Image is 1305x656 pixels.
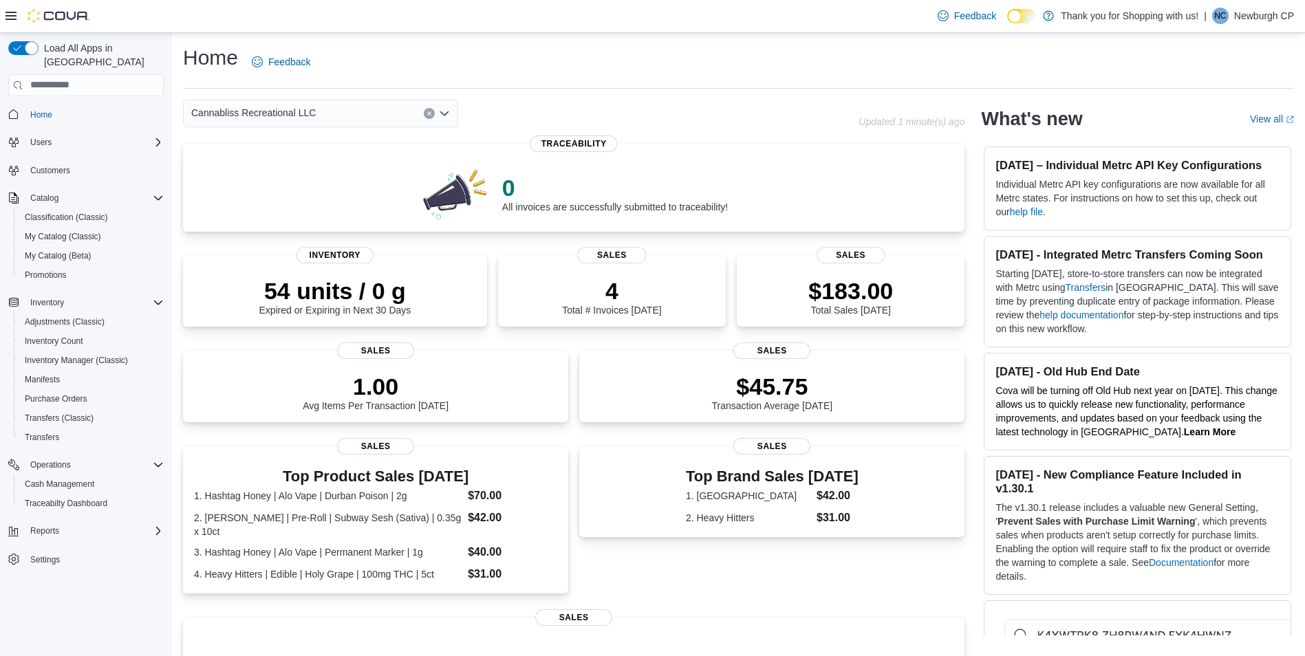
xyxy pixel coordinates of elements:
span: Traceabilty Dashboard [25,498,107,509]
a: help file [1010,206,1043,217]
a: Traceabilty Dashboard [19,495,113,512]
span: Purchase Orders [25,393,87,404]
span: Cash Management [25,479,94,490]
span: Settings [25,550,164,567]
a: Promotions [19,267,72,283]
p: Starting [DATE], store-to-store transfers can now be integrated with Metrc using in [GEOGRAPHIC_D... [995,267,1280,336]
button: Catalog [3,188,169,208]
span: My Catalog (Beta) [19,248,164,264]
a: Transfers [1066,282,1106,293]
dd: $31.00 [468,566,557,582]
input: Dark Mode [1007,9,1036,23]
span: Reports [25,523,164,539]
a: Cash Management [19,476,100,492]
a: Inventory Count [19,333,89,349]
dd: $31.00 [817,510,859,526]
dt: 3. Hashtag Honey | Alo Vape | Permanent Marker | 1g [194,545,462,559]
a: Documentation [1149,557,1214,568]
h3: [DATE] - Old Hub End Date [995,364,1280,378]
a: Settings [25,551,65,568]
span: Operations [30,459,71,470]
span: Reports [30,525,59,536]
span: Customers [25,162,164,179]
span: Users [25,134,164,151]
dd: $42.00 [468,510,557,526]
span: Cova will be turning off Old Hub next year on [DATE]. This change allows us to quickly release ne... [995,385,1277,437]
p: Thank you for Shopping with us! [1061,8,1198,24]
button: Operations [3,455,169,474]
span: Sales [578,247,646,263]
span: Inventory Count [19,333,164,349]
span: Transfers [25,432,59,443]
span: NC [1214,8,1226,24]
a: Learn More [1184,426,1236,437]
span: Transfers [19,429,164,446]
a: Transfers (Classic) [19,410,99,426]
a: Classification (Classic) [19,209,114,226]
span: Sales [535,609,612,626]
dt: 2. Heavy Hitters [686,511,811,525]
span: Load All Apps in [GEOGRAPHIC_DATA] [39,41,164,69]
span: My Catalog (Beta) [25,250,91,261]
p: The v1.30.1 release includes a valuable new General Setting, ' ', which prevents sales when produ... [995,501,1280,583]
button: Users [3,133,169,152]
button: Inventory Manager (Classic) [14,351,169,370]
h3: [DATE] - New Compliance Feature Included in v1.30.1 [995,468,1280,495]
a: Manifests [19,371,65,388]
div: Avg Items Per Transaction [DATE] [303,373,449,411]
strong: Prevent Sales with Purchase Limit Warning [997,516,1195,527]
span: Sales [337,342,414,359]
button: My Catalog (Beta) [14,246,169,265]
span: Feedback [268,55,310,69]
a: Home [25,107,58,123]
h3: [DATE] – Individual Metrc API Key Configurations [995,158,1280,172]
span: Settings [30,554,60,565]
button: My Catalog (Classic) [14,227,169,246]
span: Inventory Manager (Classic) [19,352,164,369]
a: help documentation [1039,309,1123,320]
div: All invoices are successfully submitted to traceability! [502,174,728,212]
svg: External link [1286,116,1294,124]
h3: Top Product Sales [DATE] [194,468,557,485]
h3: Top Brand Sales [DATE] [686,468,859,485]
button: Reports [25,523,65,539]
span: Inventory Manager (Classic) [25,355,128,366]
a: Feedback [932,2,1002,30]
h1: Home [183,44,238,72]
span: Manifests [19,371,164,388]
div: Transaction Average [DATE] [712,373,833,411]
span: Dark Mode [1007,23,1008,24]
button: Home [3,105,169,124]
div: Newburgh CP [1212,8,1229,24]
nav: Complex example [8,99,164,605]
span: Home [30,109,52,120]
a: View allExternal link [1250,113,1294,124]
p: | [1204,8,1207,24]
span: Home [25,106,164,123]
button: Inventory Count [14,331,169,351]
a: Feedback [246,48,316,76]
dt: 2. [PERSON_NAME] | Pre-Roll | Subway Sesh (Sativa) | 0.35g x 10ct [194,511,462,538]
dd: $70.00 [468,488,557,504]
span: Feedback [954,9,996,23]
p: Individual Metrc API key configurations are now available for all Metrc states. For instructions ... [995,177,1280,219]
span: Sales [337,438,414,455]
p: 54 units / 0 g [259,277,411,305]
span: Catalog [30,193,58,204]
span: My Catalog (Classic) [19,228,164,245]
button: Transfers [14,428,169,447]
span: Inventory [30,297,64,308]
span: Catalog [25,190,164,206]
span: Promotions [25,270,67,281]
span: Purchase Orders [19,391,164,407]
p: Newburgh CP [1234,8,1294,24]
button: Open list of options [439,108,450,119]
span: Cannabliss Recreational LLC [191,105,316,121]
div: Total # Invoices [DATE] [562,277,661,316]
a: Transfers [19,429,65,446]
span: Cash Management [19,476,164,492]
h2: What's new [981,108,1082,130]
dt: 4. Heavy Hitters | Edible | Holy Grape | 100mg THC | 5ct [194,567,462,581]
p: $45.75 [712,373,833,400]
